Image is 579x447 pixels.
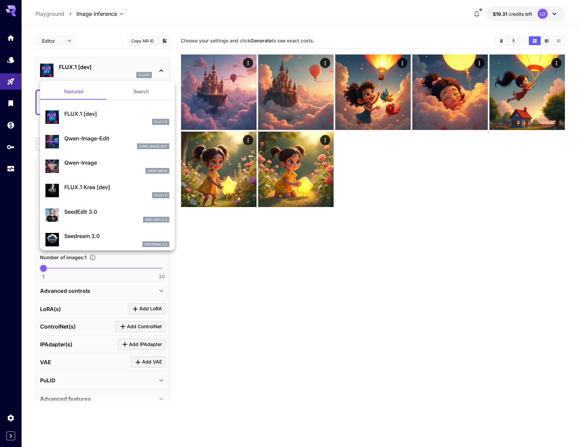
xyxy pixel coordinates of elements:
div: Seedream 3.0seedream_3_0 [45,229,169,250]
p: Qwen-Image-Edit [64,134,169,142]
button: Search [107,83,175,100]
p: seedream_3_0 [144,242,167,247]
p: FLUX.1 D [154,119,167,124]
p: FLUX.1 Krea [dev] [64,183,169,191]
p: qwen_image_edit [139,144,167,149]
div: Qwen-Image-Editqwen_image_edit [45,132,169,152]
div: FLUX.1 Krea [dev]FLUX.1 D [45,180,169,201]
p: Qwen-Image [64,159,169,167]
p: FLUX.1 [dev] [64,110,169,118]
div: SeedEdit 3.0seed_edit_3_0 [45,205,169,226]
p: SeedEdit 3.0 [64,208,169,216]
button: Featured [40,83,107,100]
div: Qwen-ImageQwen Image [45,156,169,176]
p: Seedream 3.0 [64,232,169,240]
p: Qwen Image [147,169,167,173]
p: FLUX.1 D [154,193,167,198]
p: seed_edit_3_0 [145,217,167,222]
div: FLUX.1 [dev]FLUX.1 D [45,107,169,128]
